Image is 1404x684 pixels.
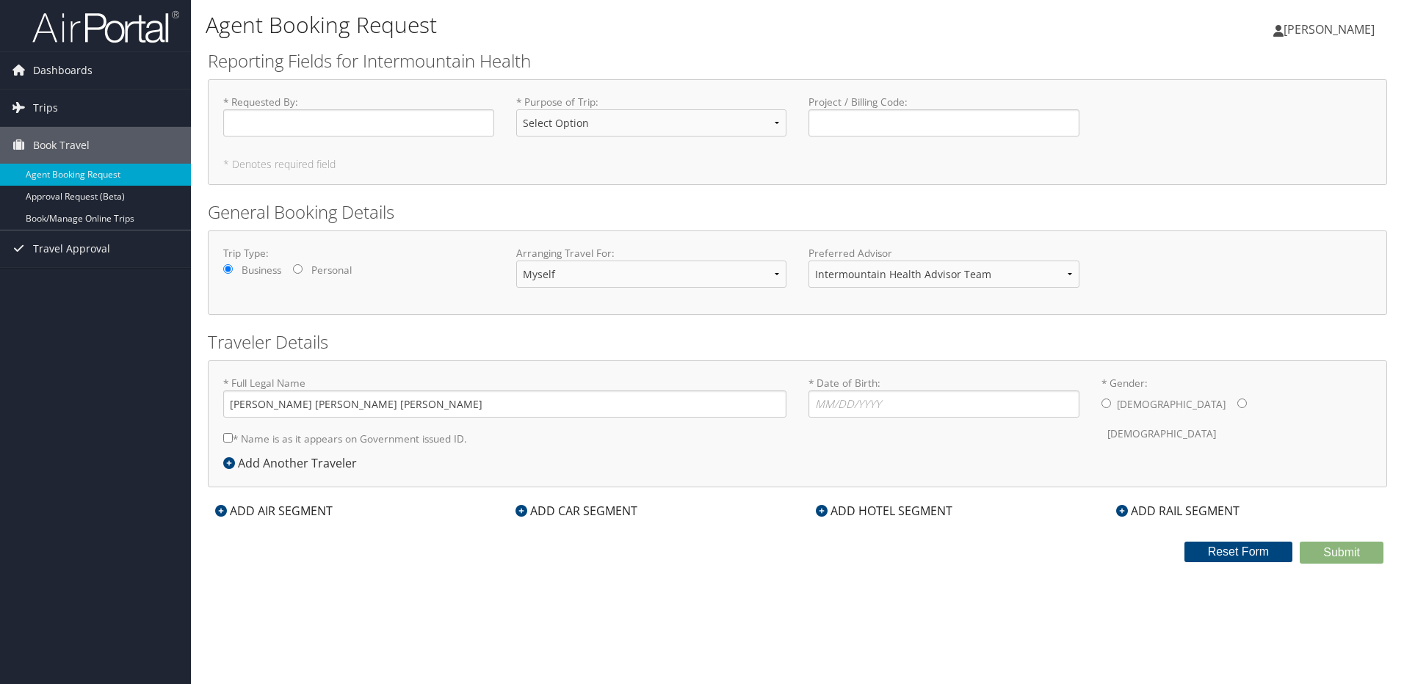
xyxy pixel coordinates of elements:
div: Add Another Traveler [223,454,364,472]
a: [PERSON_NAME] [1273,7,1389,51]
h5: * Denotes required field [223,159,1372,170]
button: Submit [1300,542,1383,564]
div: ADD AIR SEGMENT [208,502,340,520]
label: * Full Legal Name [223,376,786,418]
input: Project / Billing Code: [808,109,1079,137]
label: Business [242,263,281,277]
select: * Purpose of Trip: [516,109,787,137]
span: Trips [33,90,58,126]
label: * Requested By : [223,95,494,137]
h2: Reporting Fields for Intermountain Health [208,48,1387,73]
label: Trip Type: [223,246,494,261]
input: * Gender:[DEMOGRAPHIC_DATA][DEMOGRAPHIC_DATA] [1101,399,1111,408]
h1: Agent Booking Request [206,10,995,40]
label: * Purpose of Trip : [516,95,787,148]
label: Personal [311,263,352,277]
div: ADD RAIL SEGMENT [1109,502,1247,520]
label: * Gender: [1101,376,1372,448]
h2: Traveler Details [208,330,1387,354]
span: Travel Approval [33,230,110,267]
div: ADD HOTEL SEGMENT [808,502,960,520]
label: Preferred Advisor [808,246,1079,261]
input: * Date of Birth: [808,390,1079,418]
span: Book Travel [33,127,90,164]
label: [DEMOGRAPHIC_DATA] [1107,420,1216,448]
input: * Gender:[DEMOGRAPHIC_DATA][DEMOGRAPHIC_DATA] [1237,399,1247,408]
div: ADD CAR SEGMENT [508,502,645,520]
h2: General Booking Details [208,200,1387,225]
label: Project / Billing Code : [808,95,1079,137]
span: Dashboards [33,52,93,89]
label: * Date of Birth: [808,376,1079,418]
label: [DEMOGRAPHIC_DATA] [1117,390,1226,418]
input: * Full Legal Name [223,390,786,418]
label: * Name is as it appears on Government issued ID. [223,425,467,452]
button: Reset Form [1184,542,1293,562]
input: * Requested By: [223,109,494,137]
img: airportal-logo.png [32,10,179,44]
label: Arranging Travel For: [516,246,787,261]
span: [PERSON_NAME] [1284,21,1375,37]
input: * Name is as it appears on Government issued ID. [223,433,233,443]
